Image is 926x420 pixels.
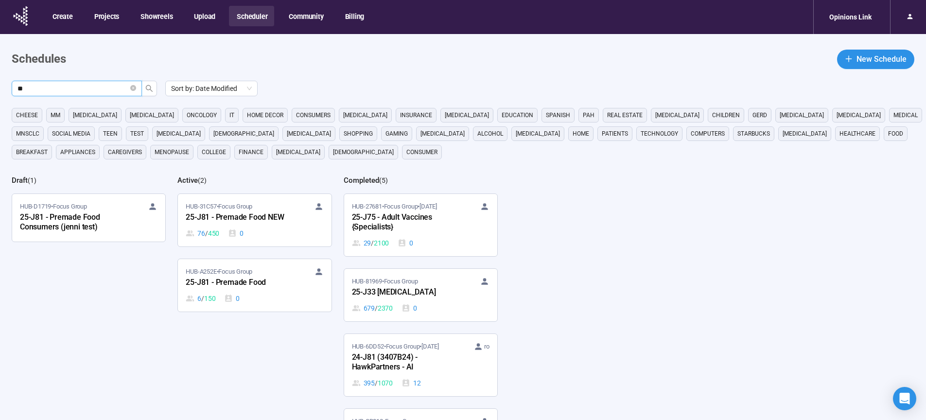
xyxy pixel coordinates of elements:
span: mnsclc [16,129,39,139]
span: / [375,378,378,388]
span: breakfast [16,147,48,157]
div: 25-J75 - Adult Vaccines {Specialists} [352,211,459,234]
span: / [371,238,374,248]
span: / [201,293,204,304]
span: HUB-31C57 • Focus Group [186,202,252,211]
a: HUB-27681•Focus Group•[DATE]25-J75 - Adult Vaccines {Specialists}29 / 21000 [344,194,497,256]
span: [MEDICAL_DATA] [655,110,699,120]
button: Community [281,6,330,26]
div: 25-J81 - Premade Food NEW [186,211,293,224]
span: Patients [602,129,628,139]
time: [DATE] [419,203,437,210]
button: Showreels [133,6,179,26]
span: healthcare [839,129,875,139]
h1: Schedules [12,50,66,69]
div: 12 [402,378,421,388]
span: [MEDICAL_DATA] [420,129,465,139]
span: 1070 [378,378,393,388]
span: computers [691,129,725,139]
span: menopause [155,147,189,157]
time: [DATE] [421,343,439,350]
span: HUB-81969 • Focus Group [352,277,418,286]
span: plus [845,55,853,63]
a: HUB-31C57•Focus Group25-J81 - Premade Food NEW76 / 4500 [178,194,331,246]
span: [MEDICAL_DATA] [276,147,320,157]
span: ( 2 ) [198,176,207,184]
span: Sort by: Date Modified [171,81,252,96]
span: Test [130,129,144,139]
span: 150 [204,293,215,304]
span: Teen [103,129,118,139]
button: Projects [87,6,126,26]
span: cheese [16,110,38,120]
span: it [229,110,234,120]
span: home [573,129,589,139]
span: medical [893,110,918,120]
div: Open Intercom Messenger [893,387,916,410]
span: starbucks [737,129,770,139]
span: close-circle [130,84,136,93]
div: Opinions Link [823,8,877,26]
button: Create [45,6,80,26]
span: 2100 [374,238,389,248]
span: [MEDICAL_DATA] [837,110,881,120]
span: MM [51,110,60,120]
span: oncology [187,110,217,120]
span: alcohol [477,129,503,139]
span: [MEDICAL_DATA] [287,129,331,139]
span: close-circle [130,85,136,91]
span: / [375,303,378,314]
span: HUB-A252E • Focus Group [186,267,252,277]
div: 24-J81 (3407B24) - HawkPartners - AI [352,351,459,374]
button: Billing [337,6,371,26]
span: HUB-6DD52 • Focus Group • [352,342,439,351]
span: shopping [344,129,373,139]
div: 29 [352,238,389,248]
button: Scheduler [229,6,274,26]
span: [DEMOGRAPHIC_DATA] [213,129,274,139]
div: 0 [402,303,417,314]
span: [MEDICAL_DATA] [343,110,387,120]
span: college [202,147,226,157]
span: social media [52,129,90,139]
span: technology [641,129,678,139]
span: [MEDICAL_DATA] [783,129,827,139]
span: GERD [752,110,767,120]
span: consumer [406,147,437,157]
span: home decor [247,110,283,120]
span: PAH [583,110,594,120]
h2: Active [177,176,198,185]
a: HUB-D1719•Focus Group25-J81 - Premade Food Consumers (jenni test) [12,194,165,242]
span: real estate [607,110,643,120]
span: ro [484,342,489,351]
span: New Schedule [856,53,907,65]
div: 679 [352,303,393,314]
a: HUB-A252E•Focus Group25-J81 - Premade Food6 / 1500 [178,259,331,312]
button: Upload [186,6,222,26]
span: ( 1 ) [28,176,36,184]
span: appliances [60,147,95,157]
h2: Completed [344,176,379,185]
h2: Draft [12,176,28,185]
span: caregivers [108,147,142,157]
span: Spanish [546,110,570,120]
span: [MEDICAL_DATA] [157,129,201,139]
span: [MEDICAL_DATA] [130,110,174,120]
button: plusNew Schedule [837,50,914,69]
span: finance [239,147,263,157]
span: search [145,85,153,92]
span: / [205,228,208,239]
span: HUB-D1719 • Focus Group [20,202,87,211]
span: [MEDICAL_DATA] [780,110,824,120]
span: consumers [296,110,331,120]
span: Insurance [400,110,432,120]
a: HUB-6DD52•Focus Group•[DATE] ro24-J81 (3407B24) - HawkPartners - AI395 / 107012 [344,334,497,396]
div: 0 [398,238,413,248]
span: ( 5 ) [379,176,388,184]
div: 395 [352,378,393,388]
button: search [141,81,157,96]
div: 76 [186,228,219,239]
span: [MEDICAL_DATA] [73,110,117,120]
div: 25-J81 - Premade Food Consumers (jenni test) [20,211,127,234]
span: [MEDICAL_DATA] [516,129,560,139]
